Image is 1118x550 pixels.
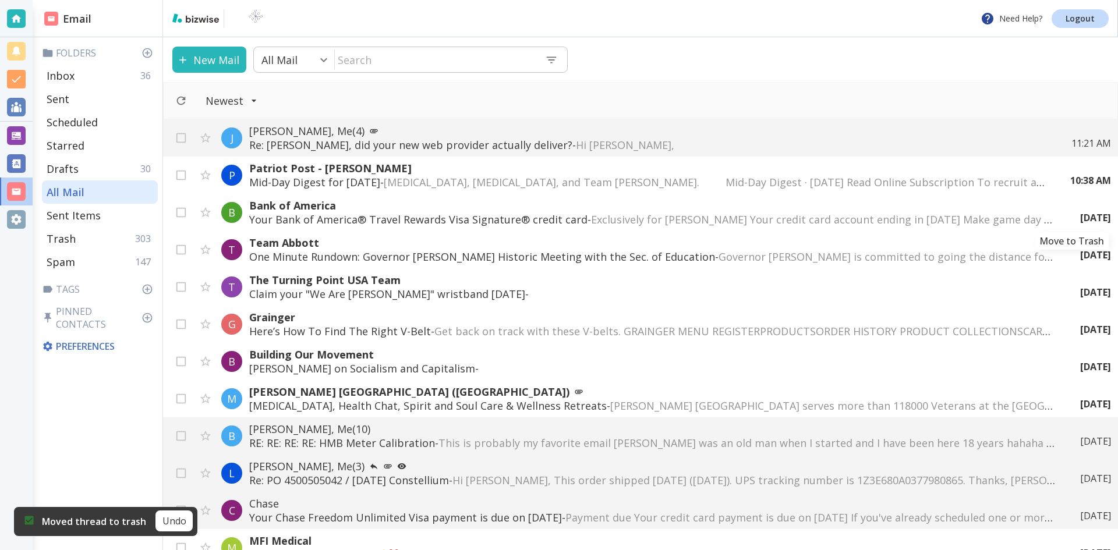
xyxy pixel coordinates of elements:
[135,232,155,245] p: 303
[249,310,1057,324] p: Grainger
[135,256,155,268] p: 147
[40,335,158,357] div: Preferences
[44,12,58,26] img: DashboardSidebarEmail.svg
[228,243,235,257] p: T
[44,11,91,27] h2: Email
[42,47,158,59] p: Folders
[231,131,233,145] p: J
[140,69,155,82] p: 36
[1080,509,1111,522] p: [DATE]
[1080,435,1111,448] p: [DATE]
[47,185,84,199] p: All Mail
[249,459,1057,473] p: [PERSON_NAME], Me (3)
[229,9,282,28] img: BioTech International
[1052,9,1109,28] a: Logout
[47,208,101,222] p: Sent Items
[42,87,158,111] div: Sent
[249,273,1057,287] p: The Turning Point USA Team
[227,392,236,406] p: M
[1080,323,1111,336] p: [DATE]
[249,138,1048,152] p: Re: [PERSON_NAME], did your new web provider actually deliver? -
[249,324,1057,338] p: Here’s How To Find The Right V-Belt -
[229,168,235,182] p: P
[47,255,75,269] p: Spam
[228,205,235,219] p: B
[194,88,269,113] button: Filter
[529,287,820,301] span: ‌ ‌ ‌ ‌ ‌ ‌ ‌ ‌ ‌ ‌ ‌ ‌ ‌ ‌ ‌ ‌ ‌ ‌ ‌ ‌ ‌ ‌ ‌ ‌ ‌ ‌ ‌ ‌ ‌ ‌ ‌ ‌ ‌ ‌ ‌ ‌ ‌ ‌ ‌ ‌ ‌ ‌ ‌ ‌ ‌ ‌ ‌ ‌ ‌...
[47,69,75,83] p: Inbox
[335,48,536,72] input: Search
[140,162,155,175] p: 30
[1080,286,1111,299] p: [DATE]
[249,385,1057,399] p: [PERSON_NAME] [GEOGRAPHIC_DATA] ([GEOGRAPHIC_DATA])
[249,347,1057,361] p: Building Our Movement
[228,280,235,294] p: T
[249,161,1047,175] p: Patriot Post - [PERSON_NAME]
[249,198,1057,212] p: Bank of America
[249,287,1057,301] p: Claim your "We Are [PERSON_NAME]" wristband [DATE] -
[261,53,298,67] p: All Mail
[42,515,146,528] p: Moved thread to trash
[249,436,1057,450] p: RE: RE: RE: RE: HMB Meter Calibration -
[42,283,158,296] p: Tags
[42,227,158,250] div: Trash303
[42,134,158,157] div: Starred
[42,157,158,180] div: Drafts30
[47,115,98,129] p: Scheduled
[981,12,1042,26] p: Need Help?
[42,250,158,274] div: Spam147
[249,399,1057,413] p: [MEDICAL_DATA], Health Chat, Spirit and Soul Care & Wellness Retreats -
[172,13,219,23] img: bizwise
[249,175,1047,189] p: Mid-Day Digest for [DATE] -
[155,510,193,531] button: Undo
[47,139,84,152] p: Starred
[229,503,235,517] p: C
[1035,232,1109,250] div: Move to Trash
[42,204,158,227] div: Sent Items
[249,422,1057,436] p: [PERSON_NAME], Me (10)
[576,138,674,152] span: Hi [PERSON_NAME],
[42,180,158,204] div: All Mail
[1071,137,1111,150] p: 11:21 AM
[228,317,236,331] p: G
[47,162,79,176] p: Drafts
[42,340,155,353] p: Preferences
[249,250,1057,264] p: One Minute Rundown: Governor [PERSON_NAME] Historic Meeting with the Sec. of Education -
[1080,360,1111,373] p: [DATE]
[47,232,76,246] p: Trash
[1070,174,1111,187] p: 10:38 AM
[42,305,158,331] p: Pinned Contacts
[397,462,406,471] svg: Your most recent message has not been opened yet
[249,236,1057,250] p: Team Abbott
[249,496,1057,510] p: Chase
[42,111,158,134] div: Scheduled
[172,47,246,73] button: New Mail
[249,534,1057,548] p: MFI Medical
[1080,249,1111,261] p: [DATE]
[171,90,192,111] button: Refresh
[228,354,235,368] p: B
[42,64,158,87] div: Inbox36
[479,361,671,375] span: ͏‌ ͏‌ ͏‌ ͏‌ ͏‌ ͏‌ ͏‌ ͏‌ ͏‌ ͏‌ ͏‌ ͏‌ ͏‌ ͏‌ ͏‌ ͏‌ ͏‌ ͏‌ ͏‌ ͏‌ ͏‌ ͏‌ ͏‌ ͏‌ ͏‌ ͏‌ ͏‌ ͏‌ ͏‌ ͏‌ ͏‌ ͏‌ ͏...
[229,466,235,480] p: L
[47,92,69,106] p: Sent
[1080,211,1111,224] p: [DATE]
[249,473,1057,487] p: Re: PO 4500505042 / [DATE] Constellium -
[249,510,1057,524] p: Your Chase Freedom Unlimited Visa payment is due on [DATE] -
[249,124,1048,138] p: [PERSON_NAME], Me (4)
[249,361,1057,375] p: [PERSON_NAME] on Socialism and Capitalism -
[1080,472,1111,485] p: [DATE]
[1080,398,1111,410] p: [DATE]
[1066,15,1095,23] p: Logout
[228,429,235,443] p: B
[249,212,1057,226] p: Your Bank of America® Travel Rewards Visa Signature® credit card -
